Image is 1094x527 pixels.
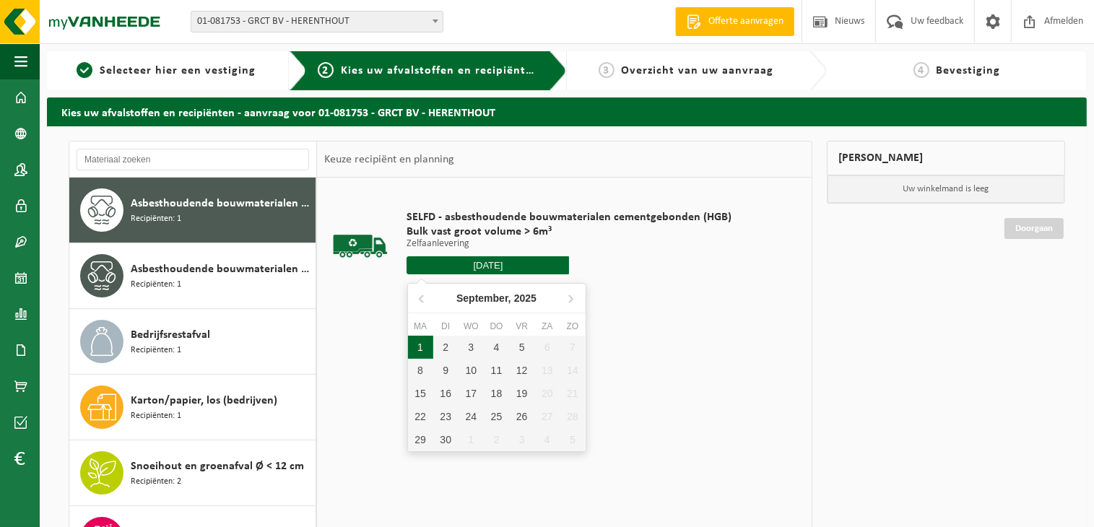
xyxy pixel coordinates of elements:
p: Uw winkelmand is leeg [828,175,1064,203]
div: 16 [433,382,459,405]
span: 3 [599,62,615,78]
span: 2 [318,62,334,78]
button: Bedrijfsrestafval Recipiënten: 1 [69,309,316,375]
span: 01-081753 - GRCT BV - HERENTHOUT [191,11,443,32]
button: Asbesthoudende bouwmaterialen cementgebonden (hechtgebonden) Recipiënten: 1 [69,178,316,243]
div: 26 [509,405,534,428]
span: 1 [77,62,92,78]
button: Asbesthoudende bouwmaterialen cementgebonden met isolatie(hechtgebonden) Recipiënten: 1 [69,243,316,309]
div: 30 [433,428,459,451]
a: Doorgaan [1004,218,1064,239]
span: Offerte aanvragen [705,14,787,29]
div: 22 [408,405,433,428]
div: 2 [484,428,509,451]
p: Zelfaanlevering [407,239,731,249]
span: Bulk vast groot volume > 6m³ [407,225,731,239]
input: Selecteer datum [407,256,569,274]
div: zo [560,319,585,334]
h2: Kies uw afvalstoffen en recipiënten - aanvraag voor 01-081753 - GRCT BV - HERENTHOUT [47,97,1087,126]
div: Keuze recipiënt en planning [317,141,461,178]
div: [PERSON_NAME] [827,141,1065,175]
a: 1Selecteer hier een vestiging [54,62,278,79]
div: 2 [433,336,459,359]
span: 4 [913,62,929,78]
div: 15 [408,382,433,405]
span: Recipiënten: 1 [131,409,181,423]
span: Bedrijfsrestafval [131,326,210,344]
div: 8 [408,359,433,382]
div: do [484,319,509,334]
span: Selecteer hier een vestiging [100,65,256,77]
div: 25 [484,405,509,428]
div: 11 [484,359,509,382]
span: Recipiënten: 1 [131,278,181,292]
div: 23 [433,405,459,428]
span: Bevestiging [937,65,1001,77]
div: 10 [459,359,484,382]
span: 01-081753 - GRCT BV - HERENTHOUT [191,12,443,32]
input: Materiaal zoeken [77,149,309,170]
span: Karton/papier, los (bedrijven) [131,392,277,409]
div: ma [408,319,433,334]
div: 24 [459,405,484,428]
div: 29 [408,428,433,451]
i: 2025 [514,293,537,303]
div: za [534,319,560,334]
div: 12 [509,359,534,382]
div: 5 [509,336,534,359]
div: 3 [509,428,534,451]
div: 9 [433,359,459,382]
span: Snoeihout en groenafval Ø < 12 cm [131,458,304,475]
div: 17 [459,382,484,405]
span: Asbesthoudende bouwmaterialen cementgebonden met isolatie(hechtgebonden) [131,261,312,278]
span: Kies uw afvalstoffen en recipiënten [341,65,539,77]
div: di [433,319,459,334]
a: Offerte aanvragen [675,7,794,36]
button: Snoeihout en groenafval Ø < 12 cm Recipiënten: 2 [69,440,316,506]
span: Recipiënten: 1 [131,212,181,226]
div: 1 [459,428,484,451]
div: 19 [509,382,534,405]
div: wo [459,319,484,334]
div: 3 [459,336,484,359]
span: Overzicht van uw aanvraag [622,65,774,77]
button: Karton/papier, los (bedrijven) Recipiënten: 1 [69,375,316,440]
div: September, [451,287,542,310]
div: 18 [484,382,509,405]
div: vr [509,319,534,334]
div: 4 [484,336,509,359]
span: SELFD - asbesthoudende bouwmaterialen cementgebonden (HGB) [407,210,731,225]
div: 1 [408,336,433,359]
span: Recipiënten: 1 [131,344,181,357]
span: Recipiënten: 2 [131,475,181,489]
span: Asbesthoudende bouwmaterialen cementgebonden (hechtgebonden) [131,195,312,212]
